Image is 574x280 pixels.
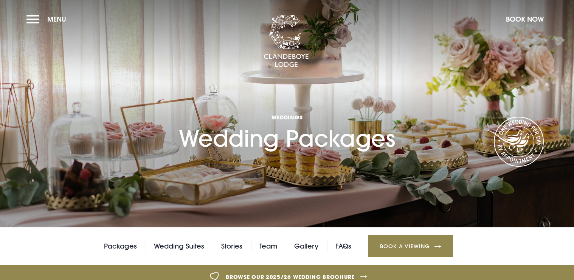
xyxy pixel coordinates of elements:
a: FAQs [335,241,351,252]
img: Clandeboye Lodge [264,15,309,68]
span: Weddings [179,114,395,121]
button: Book Now [502,11,548,27]
span: Menu [47,15,66,23]
a: Wedding Suites [154,241,204,252]
a: Packages [104,241,137,252]
a: Team [259,241,277,252]
a: Gallery [294,241,318,252]
a: Stories [221,241,242,252]
button: Menu [26,11,70,27]
h1: Wedding Packages [179,79,395,152]
a: Book a Viewing [368,235,453,257]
